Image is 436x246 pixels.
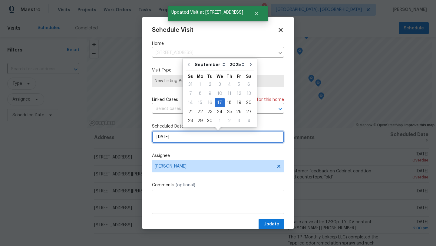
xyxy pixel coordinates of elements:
div: Sat Sep 06 2025 [244,80,254,89]
div: Sat Oct 04 2025 [244,116,254,125]
div: 25 [225,108,234,116]
div: 31 [186,80,195,89]
button: Close [246,8,266,20]
span: Linked Cases [152,97,178,103]
button: Update [259,219,284,230]
input: M/D/YYYY [152,131,284,143]
div: 13 [244,89,254,98]
button: Open [276,105,285,113]
div: Mon Sep 29 2025 [195,116,205,125]
div: 9 [205,89,215,98]
div: Fri Sep 26 2025 [234,107,244,116]
div: 10 [215,89,225,98]
div: Tue Sep 30 2025 [205,116,215,125]
div: Mon Sep 01 2025 [195,80,205,89]
div: Wed Sep 03 2025 [215,80,225,89]
div: Mon Sep 15 2025 [195,98,205,107]
div: Tue Sep 16 2025 [205,98,215,107]
div: 22 [195,108,205,116]
div: 30 [205,117,215,125]
div: Sat Sep 27 2025 [244,107,254,116]
div: 17 [215,98,225,107]
div: 15 [195,98,205,107]
div: 6 [244,80,254,89]
div: Fri Sep 19 2025 [234,98,244,107]
div: Fri Oct 03 2025 [234,116,244,125]
input: Enter in an address [152,48,275,58]
abbr: Wednesday [216,74,223,78]
div: Fri Sep 05 2025 [234,80,244,89]
div: Mon Sep 08 2025 [195,89,205,98]
div: 2 [225,117,234,125]
div: 1 [215,117,225,125]
div: Thu Sep 25 2025 [225,107,234,116]
div: 11 [225,89,234,98]
label: Visit Type [152,67,284,73]
div: 26 [234,108,244,116]
div: Sun Aug 31 2025 [186,80,195,89]
span: Updated Visit at [STREET_ADDRESS] [168,6,246,19]
div: 3 [234,117,244,125]
div: Tue Sep 02 2025 [205,80,215,89]
div: 12 [234,89,244,98]
div: Tue Sep 09 2025 [205,89,215,98]
div: 27 [244,108,254,116]
div: Thu Sep 04 2025 [225,80,234,89]
div: Sun Sep 21 2025 [186,107,195,116]
abbr: Thursday [226,74,232,78]
div: Sun Sep 28 2025 [186,116,195,125]
span: [PERSON_NAME] [155,164,273,169]
div: Sun Sep 14 2025 [186,98,195,107]
span: Schedule Visit [152,27,193,33]
div: Sun Sep 07 2025 [186,89,195,98]
div: 3 [215,80,225,89]
div: 19 [234,98,244,107]
div: 23 [205,108,215,116]
span: Update [263,221,279,228]
abbr: Sunday [188,74,193,78]
div: Sat Sep 20 2025 [244,98,254,107]
div: 2 [205,80,215,89]
div: 7 [186,89,195,98]
div: Thu Sep 11 2025 [225,89,234,98]
div: 8 [195,89,205,98]
div: 28 [186,117,195,125]
label: Home [152,41,284,47]
div: 1 [195,80,205,89]
div: Wed Oct 01 2025 [215,116,225,125]
div: 4 [225,80,234,89]
select: Year [228,60,246,69]
span: Close [277,27,284,33]
input: Select cases [152,104,267,114]
div: 24 [215,108,225,116]
div: 21 [186,108,195,116]
div: Thu Sep 18 2025 [225,98,234,107]
abbr: Tuesday [207,74,213,78]
abbr: Friday [237,74,241,78]
div: 18 [225,98,234,107]
div: 20 [244,98,254,107]
div: 4 [244,117,254,125]
div: 14 [186,98,195,107]
div: 16 [205,98,215,107]
div: Thu Oct 02 2025 [225,116,234,125]
div: 5 [234,80,244,89]
button: Go to next month [246,58,255,71]
label: Comments [152,182,284,188]
div: Wed Sep 17 2025 [215,98,225,107]
span: (optional) [176,183,195,187]
select: Month [193,60,228,69]
label: Assignee [152,153,284,159]
div: 29 [195,117,205,125]
div: Wed Sep 10 2025 [215,89,225,98]
div: Tue Sep 23 2025 [205,107,215,116]
div: Sat Sep 13 2025 [244,89,254,98]
button: Go to previous month [184,58,193,71]
label: Scheduled Date [152,123,284,129]
div: Mon Sep 22 2025 [195,107,205,116]
div: Fri Sep 12 2025 [234,89,244,98]
span: New Listing Audit [155,78,281,84]
div: Wed Sep 24 2025 [215,107,225,116]
abbr: Saturday [246,74,252,78]
abbr: Monday [197,74,203,78]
